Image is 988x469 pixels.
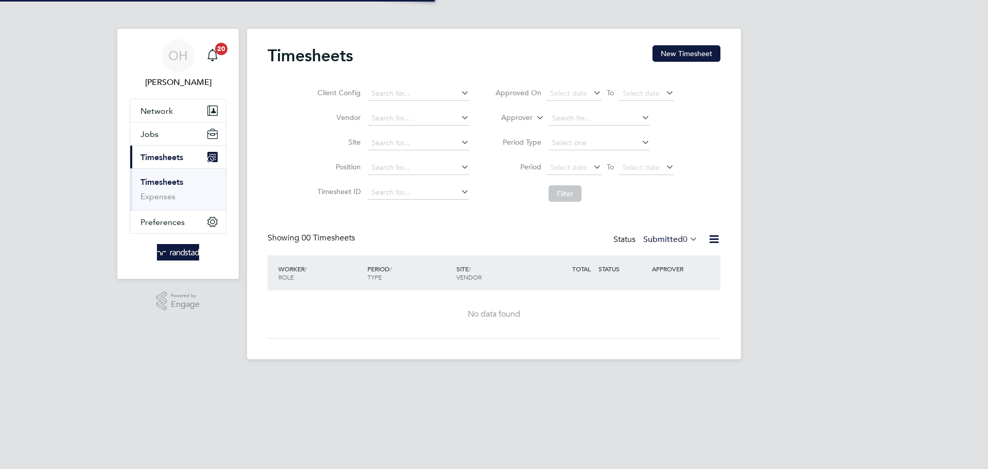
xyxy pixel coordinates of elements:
[495,88,541,97] label: Approved On
[368,136,469,150] input: Search for...
[130,99,226,122] button: Network
[572,265,591,273] span: TOTAL
[649,259,703,278] div: APPROVER
[140,152,183,162] span: Timesheets
[314,162,361,171] label: Position
[156,291,200,311] a: Powered byEngage
[171,291,200,300] span: Powered by
[390,265,392,273] span: /
[130,123,226,145] button: Jobs
[140,192,175,201] a: Expenses
[495,137,541,147] label: Period Type
[549,185,581,202] button: Filter
[623,89,660,98] span: Select date
[367,273,382,281] span: TYPE
[130,211,226,233] button: Preferences
[202,39,223,72] a: 20
[276,259,365,286] div: WORKER
[604,86,617,99] span: To
[368,111,469,126] input: Search for...
[596,259,649,278] div: STATUS
[268,45,353,66] h2: Timesheets
[130,39,226,89] a: OH[PERSON_NAME]
[278,273,294,281] span: ROLE
[215,43,227,55] span: 20
[549,136,650,150] input: Select one
[643,234,698,245] label: Submitted
[454,259,543,286] div: SITE
[314,137,361,147] label: Site
[140,217,185,227] span: Preferences
[495,162,541,171] label: Period
[168,49,188,62] span: OH
[171,300,200,309] span: Engage
[365,259,454,286] div: PERIOD
[130,76,226,89] span: Oliver Hunka
[302,233,355,243] span: 00 Timesheets
[278,309,710,320] div: No data found
[368,86,469,101] input: Search for...
[140,106,173,116] span: Network
[550,163,587,172] span: Select date
[140,177,183,187] a: Timesheets
[117,29,239,279] nav: Main navigation
[652,45,720,62] button: New Timesheet
[486,113,533,123] label: Approver
[314,88,361,97] label: Client Config
[314,113,361,122] label: Vendor
[623,163,660,172] span: Select date
[604,160,617,173] span: To
[550,89,587,98] span: Select date
[613,233,700,247] div: Status
[130,244,226,260] a: Go to home page
[368,161,469,175] input: Search for...
[314,187,361,196] label: Timesheet ID
[368,185,469,200] input: Search for...
[268,233,357,244] div: Showing
[469,265,471,273] span: /
[130,168,226,210] div: Timesheets
[140,129,158,139] span: Jobs
[456,273,482,281] span: VENDOR
[305,265,307,273] span: /
[549,111,650,126] input: Search for...
[683,234,687,245] span: 0
[157,244,200,260] img: randstad-logo-retina.png
[130,146,226,168] button: Timesheets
